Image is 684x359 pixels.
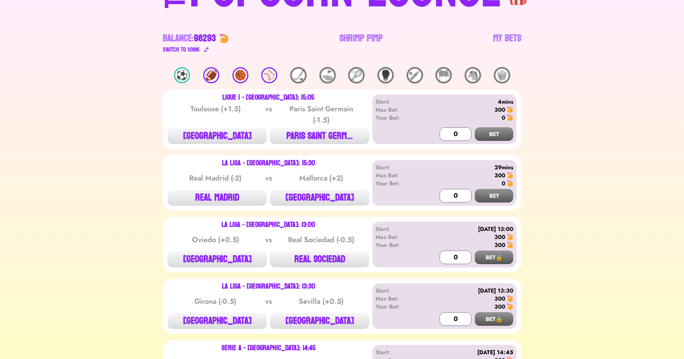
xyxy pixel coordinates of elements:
div: Your Bet: [376,303,422,311]
div: Start: [376,287,422,295]
div: Mallorca (+2) [281,172,362,184]
div: 🎾 [348,67,364,83]
div: [DATE] 13:30 [422,287,513,295]
div: vs [264,172,274,184]
button: [GEOGRAPHIC_DATA] [168,128,267,144]
img: 🍤 [219,34,229,43]
div: Your Bet: [376,114,422,122]
div: Max Bet: [376,233,422,241]
div: vs [264,296,274,307]
div: Oviedo (+0.5) [175,234,256,245]
img: 🍤 [507,172,513,178]
div: Start: [376,225,422,233]
div: Girona (-0.5) [175,296,256,307]
img: 🍤 [507,242,513,248]
div: ⛳️ [320,67,336,83]
button: BET [475,189,513,203]
div: Ligue 1 - [GEOGRAPHIC_DATA]: 15:05 [222,94,314,101]
div: 300 [494,106,505,114]
button: BET [475,127,513,141]
button: REAL SOCIEDAD [270,251,369,267]
div: Serie A - [GEOGRAPHIC_DATA]: 14:45 [222,345,316,351]
div: 0 [502,179,505,187]
div: ⚾️ [261,67,277,83]
img: 🍤 [507,234,513,240]
div: La Liga - [GEOGRAPHIC_DATA]: 15:30 [222,160,315,166]
button: PARIS SAINT GERM... [270,128,369,144]
div: 🍿 [494,67,510,83]
img: 🍤 [507,295,513,302]
div: Switch to $ OINK [163,45,200,54]
a: My Bets [493,32,521,54]
div: 300 [494,295,505,303]
div: Real Sociedad (-0.5) [281,234,362,245]
div: Start: [376,98,422,106]
div: Max Bet: [376,295,422,303]
div: La Liga - [GEOGRAPHIC_DATA]: 13:00 [222,222,315,228]
div: 🥊 [378,67,394,83]
button: REAL MADRID [168,190,267,206]
button: [GEOGRAPHIC_DATA] [168,251,267,267]
div: Start: [376,348,422,356]
div: Balance: [163,32,216,45]
div: Your Bet: [376,179,422,187]
img: 🍤 [507,106,513,113]
button: [GEOGRAPHIC_DATA] [270,313,369,329]
div: 300 [494,241,505,249]
div: 🏏 [407,67,423,83]
div: 4mins [422,98,513,106]
div: Max Bet: [376,106,422,114]
div: Real Madrid (-2) [175,172,256,184]
div: 🏒 [290,67,306,83]
div: Paris Saint Germain (-1.5) [281,103,362,126]
div: La Liga - [GEOGRAPHIC_DATA]: 13:30 [222,283,315,290]
div: [DATE] 14:45 [422,348,513,356]
div: 300 [494,303,505,311]
img: 🍤 [507,180,513,187]
button: [GEOGRAPHIC_DATA] [168,313,267,329]
span: 98293 [194,30,216,47]
div: 🏈 [203,67,219,83]
div: 29mins [422,163,513,171]
div: Sevilla (+0.5) [281,296,362,307]
button: BET🔒 [475,251,513,264]
button: BET🔒 [475,312,513,326]
button: [GEOGRAPHIC_DATA] [270,190,369,206]
div: 300 [494,233,505,241]
div: 🏀 [232,67,248,83]
div: 🐴 [465,67,481,83]
div: Toulouse (+1.5) [175,103,256,126]
div: [DATE] 13:00 [422,225,513,233]
div: vs [264,103,274,126]
div: Max Bet: [376,171,422,179]
div: ⚽️ [174,67,190,83]
div: Start: [376,163,422,171]
div: 🏁 [436,67,452,83]
div: Your Bet: [376,241,422,249]
a: Shrimp Pimp [340,32,383,54]
div: 300 [494,171,505,179]
img: 🍤 [507,114,513,121]
div: 0 [502,114,505,122]
img: 🍤 [507,303,513,310]
div: vs [264,234,274,245]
